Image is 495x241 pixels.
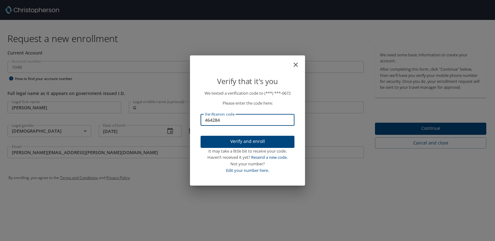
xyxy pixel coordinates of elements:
p: Verify that it's you [201,75,294,87]
button: Verify and enroll [201,136,294,148]
div: It may take a little bit to receive your code. [201,148,294,154]
p: We texted a verification code to (***) ***- 0672 [201,90,294,97]
div: Haven’t received it yet? [201,154,294,161]
button: close [295,58,303,65]
span: Verify and enroll [206,138,289,145]
p: Please enter the code here: [201,100,294,106]
a: Resend a new code. [251,154,288,160]
div: Not your number? [201,161,294,167]
a: Edit your number here. [226,168,269,173]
